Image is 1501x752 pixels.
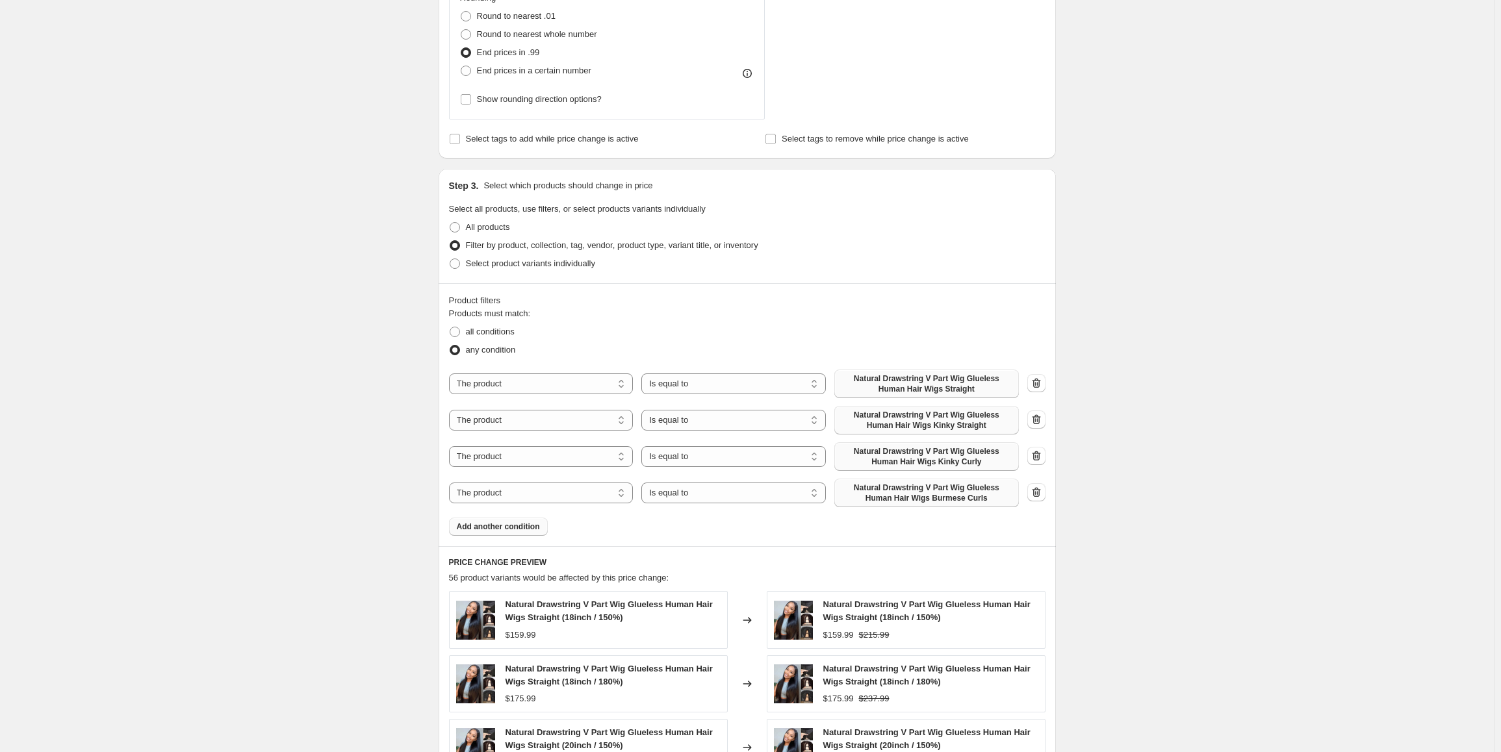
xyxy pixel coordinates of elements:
button: Natural Drawstring V Part Wig Glueless Human Hair Wigs Burmese Curls [834,479,1019,507]
span: Select tags to remove while price change is active [782,134,969,144]
span: Natural Drawstring V Part Wig Glueless Human Hair Wigs Straight (20inch / 150%) [823,727,1031,750]
span: Natural Drawstring V Part Wig Glueless Human Hair Wigs Straight (20inch / 150%) [506,727,713,750]
span: Natural Drawstring V Part Wig Glueless Human Hair Wigs Straight (18inch / 150%) [823,599,1031,622]
span: any condition [466,345,516,355]
span: $175.99 [506,694,536,703]
img: imgi_108_straight-v-part-wig-1_80x.jpg [456,601,495,640]
span: All products [466,222,510,232]
span: $159.99 [823,630,854,640]
span: 56 product variants would be affected by this price change: [449,573,669,583]
img: imgi_108_straight-v-part-wig-1_80x.jpg [456,664,495,703]
span: all conditions [466,327,515,336]
span: $237.99 [859,694,890,703]
button: Add another condition [449,518,548,536]
button: Natural Drawstring V Part Wig Glueless Human Hair Wigs Kinky Straight [834,406,1019,434]
span: Natural Drawstring V Part Wig Glueless Human Hair Wigs Burmese Curls [842,483,1011,503]
span: End prices in a certain number [477,66,591,75]
span: Natural Drawstring V Part Wig Glueless Human Hair Wigs Straight (18inch / 180%) [506,664,713,686]
span: Round to nearest .01 [477,11,556,21]
button: Natural Drawstring V Part Wig Glueless Human Hair Wigs Straight [834,370,1019,398]
span: Select all products, use filters, or select products variants individually [449,204,706,214]
h6: PRICE CHANGE PREVIEW [449,557,1046,568]
span: Show rounding direction options? [477,94,602,104]
span: Add another condition [457,521,540,532]
span: Natural Drawstring V Part Wig Glueless Human Hair Wigs Straight (18inch / 180%) [823,664,1031,686]
span: Select tags to add while price change is active [466,134,639,144]
button: Natural Drawstring V Part Wig Glueless Human Hair Wigs Kinky Curly [834,442,1019,471]
img: imgi_108_straight-v-part-wig-1_80x.jpg [774,601,813,640]
span: Round to nearest whole number [477,29,597,39]
span: Products must match: [449,308,531,318]
span: Natural Drawstring V Part Wig Glueless Human Hair Wigs Kinky Straight [842,410,1011,431]
span: $159.99 [506,630,536,640]
span: Natural Drawstring V Part Wig Glueless Human Hair Wigs Straight (18inch / 150%) [506,599,713,622]
span: Select product variants individually [466,258,595,268]
span: $215.99 [859,630,890,640]
img: imgi_108_straight-v-part-wig-1_80x.jpg [774,664,813,703]
span: Natural Drawstring V Part Wig Glueless Human Hair Wigs Straight [842,373,1011,394]
h2: Step 3. [449,179,479,192]
span: End prices in .99 [477,47,540,57]
span: $175.99 [823,694,854,703]
div: Product filters [449,294,1046,307]
span: Natural Drawstring V Part Wig Glueless Human Hair Wigs Kinky Curly [842,446,1011,467]
span: Filter by product, collection, tag, vendor, product type, variant title, or inventory [466,240,758,250]
p: Select which products should change in price [483,179,652,192]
